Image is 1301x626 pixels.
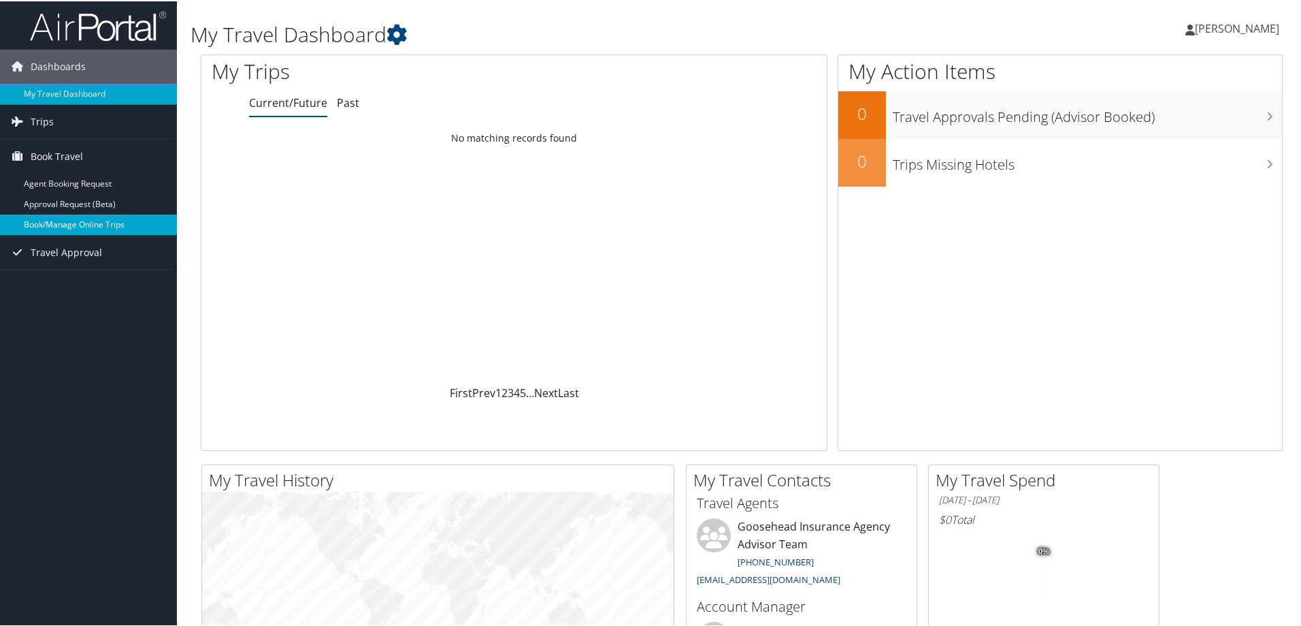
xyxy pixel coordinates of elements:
[212,56,556,84] h1: My Trips
[697,596,906,615] h3: Account Manager
[838,90,1282,138] a: 0Travel Approvals Pending (Advisor Booked)
[508,384,514,399] a: 3
[936,467,1159,490] h2: My Travel Spend
[1185,7,1293,48] a: [PERSON_NAME]
[1038,546,1049,554] tspan: 0%
[472,384,495,399] a: Prev
[697,492,906,512] h3: Travel Agents
[501,384,508,399] a: 2
[31,138,83,172] span: Book Travel
[209,467,674,490] h2: My Travel History
[495,384,501,399] a: 1
[191,19,925,48] h1: My Travel Dashboard
[838,138,1282,185] a: 0Trips Missing Hotels
[30,9,166,41] img: airportal-logo.png
[526,384,534,399] span: …
[337,94,359,109] a: Past
[939,511,951,526] span: $0
[893,99,1282,125] h3: Travel Approvals Pending (Advisor Booked)
[738,554,814,567] a: [PHONE_NUMBER]
[1195,20,1279,35] span: [PERSON_NAME]
[838,148,886,172] h2: 0
[249,94,327,109] a: Current/Future
[31,48,86,82] span: Dashboards
[31,104,54,138] span: Trips
[838,101,886,124] h2: 0
[514,384,520,399] a: 4
[450,384,472,399] a: First
[838,56,1282,84] h1: My Action Items
[201,125,827,149] td: No matching records found
[893,147,1282,173] h3: Trips Missing Hotels
[690,517,913,590] li: Goosehead Insurance Agency Advisor Team
[534,384,558,399] a: Next
[939,511,1149,526] h6: Total
[939,492,1149,505] h6: [DATE] - [DATE]
[697,572,840,584] a: [EMAIL_ADDRESS][DOMAIN_NAME]
[31,234,102,268] span: Travel Approval
[520,384,526,399] a: 5
[693,467,917,490] h2: My Travel Contacts
[558,384,579,399] a: Last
